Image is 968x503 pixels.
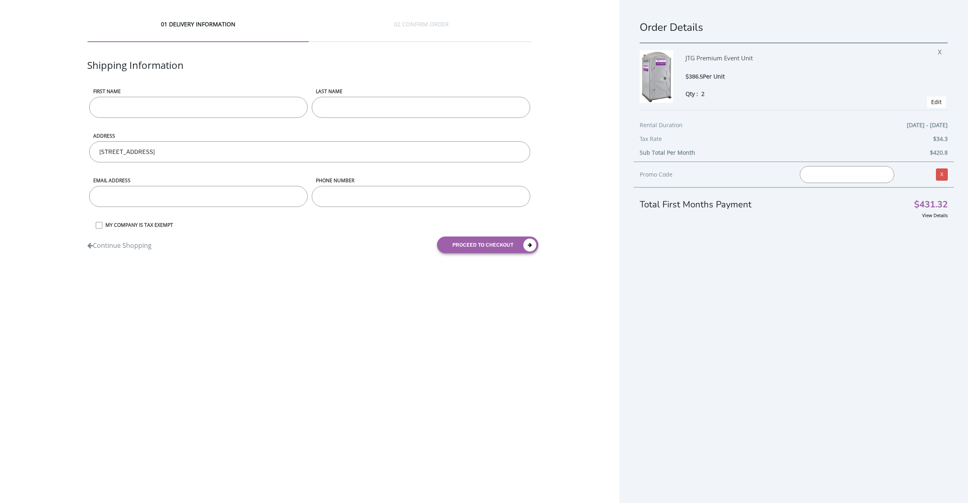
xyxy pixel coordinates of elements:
div: JTG Premium Event Unit [685,50,895,72]
span: X [938,45,946,56]
div: 01 DELIVERY INFORMATION [88,20,309,42]
div: 02 CONFIRM ORDER [311,20,532,42]
div: Rental Duration [640,120,948,134]
div: Qty : [685,90,895,98]
label: First name [89,88,308,95]
span: 2 [701,90,705,98]
label: phone number [312,177,530,184]
b: $420.8 [930,149,948,156]
div: Total First Months Payment [640,188,948,211]
span: $431.32 [914,200,948,209]
a: View Details [922,212,948,218]
div: Tax Rate [640,134,948,148]
span: Per Unit [703,72,725,80]
label: Email address [89,177,308,184]
a: Edit [931,98,942,106]
button: Live Chat [936,471,968,503]
div: Promo Code [640,170,788,179]
h1: Order Details [640,20,948,34]
label: MY COMPANY IS TAX EXEMPT [101,222,533,228]
span: [DATE] - [DATE] [907,120,948,130]
a: Continue Shopping [87,237,152,250]
button: proceed to checkout [437,237,538,253]
b: Sub Total Per Month [640,149,695,156]
div: Shipping Information [87,58,533,88]
label: LAST NAME [312,88,530,95]
div: $386.5 [685,72,895,81]
span: $34.3 [933,134,948,144]
a: X [936,168,948,181]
